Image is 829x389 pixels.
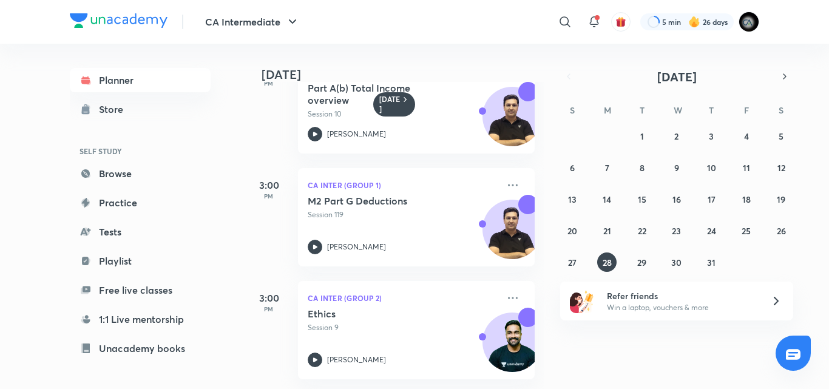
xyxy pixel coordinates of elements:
button: July 3, 2025 [702,126,721,146]
abbr: July 15, 2025 [638,194,646,205]
abbr: July 18, 2025 [742,194,751,205]
button: July 26, 2025 [771,221,791,240]
button: July 15, 2025 [632,189,652,209]
button: July 25, 2025 [737,221,756,240]
h6: [DATE] [379,95,401,114]
a: Planner [70,68,211,92]
p: Win a laptop, vouchers & more [607,302,756,313]
p: PM [245,192,293,200]
p: [PERSON_NAME] [327,354,386,365]
button: July 4, 2025 [737,126,756,146]
abbr: July 1, 2025 [640,130,644,142]
abbr: July 11, 2025 [743,162,750,174]
button: July 31, 2025 [702,252,721,272]
abbr: July 29, 2025 [637,257,646,268]
abbr: Monday [604,104,611,116]
abbr: July 14, 2025 [603,194,611,205]
h5: Ethics [308,308,459,320]
p: Session 10 [308,109,498,120]
abbr: July 12, 2025 [777,162,785,174]
h5: 3:00 [245,178,293,192]
button: July 23, 2025 [667,221,686,240]
abbr: July 8, 2025 [640,162,645,174]
button: July 9, 2025 [667,158,686,177]
img: Avatar [483,319,541,377]
button: July 27, 2025 [563,252,582,272]
abbr: July 16, 2025 [672,194,681,205]
button: July 14, 2025 [597,189,617,209]
abbr: July 27, 2025 [568,257,577,268]
h6: Refer friends [607,289,756,302]
abbr: Saturday [779,104,783,116]
abbr: July 30, 2025 [671,257,682,268]
button: July 22, 2025 [632,221,652,240]
h5: Part A(b) Total Income overview [308,82,459,106]
button: CA Intermediate [198,10,307,34]
abbr: July 9, 2025 [674,162,679,174]
button: July 7, 2025 [597,158,617,177]
abbr: Wednesday [674,104,682,116]
button: July 17, 2025 [702,189,721,209]
div: Store [99,102,130,117]
button: July 8, 2025 [632,158,652,177]
abbr: Friday [744,104,749,116]
img: avatar [615,16,626,27]
p: [PERSON_NAME] [327,242,386,252]
img: referral [570,289,594,313]
button: July 13, 2025 [563,189,582,209]
button: July 5, 2025 [771,126,791,146]
abbr: Tuesday [640,104,645,116]
p: CA Inter (Group 2) [308,291,498,305]
abbr: July 25, 2025 [742,225,751,237]
a: Free live classes [70,278,211,302]
abbr: Sunday [570,104,575,116]
abbr: July 20, 2025 [567,225,577,237]
h6: SELF STUDY [70,141,211,161]
abbr: July 23, 2025 [672,225,681,237]
h5: M2 Part G Deductions [308,195,459,207]
button: July 24, 2025 [702,221,721,240]
button: July 12, 2025 [771,158,791,177]
abbr: July 28, 2025 [603,257,612,268]
a: Playlist [70,249,211,273]
a: Company Logo [70,13,167,31]
img: Avatar [483,93,541,152]
button: [DATE] [577,68,776,85]
h5: 3:00 [245,291,293,305]
button: July 16, 2025 [667,189,686,209]
p: PM [245,305,293,313]
h4: [DATE] [262,67,547,82]
p: Session 119 [308,209,498,220]
button: July 20, 2025 [563,221,582,240]
button: July 30, 2025 [667,252,686,272]
abbr: July 4, 2025 [744,130,749,142]
img: Company Logo [70,13,167,28]
abbr: July 21, 2025 [603,225,611,237]
button: July 11, 2025 [737,158,756,177]
button: July 29, 2025 [632,252,652,272]
abbr: July 10, 2025 [707,162,716,174]
p: CA Inter (Group 1) [308,178,498,192]
button: avatar [611,12,631,32]
p: Session 9 [308,322,498,333]
abbr: Thursday [709,104,714,116]
a: 1:1 Live mentorship [70,307,211,331]
abbr: July 19, 2025 [777,194,785,205]
abbr: July 24, 2025 [707,225,716,237]
button: July 6, 2025 [563,158,582,177]
abbr: July 17, 2025 [708,194,716,205]
img: Avatar [483,206,541,265]
img: poojita Agrawal [739,12,759,32]
abbr: July 22, 2025 [638,225,646,237]
abbr: July 26, 2025 [777,225,786,237]
button: July 1, 2025 [632,126,652,146]
a: Store [70,97,211,121]
abbr: July 3, 2025 [709,130,714,142]
button: July 19, 2025 [771,189,791,209]
abbr: July 2, 2025 [674,130,678,142]
a: Practice [70,191,211,215]
img: streak [688,16,700,28]
abbr: July 13, 2025 [568,194,577,205]
abbr: July 7, 2025 [605,162,609,174]
a: Browse [70,161,211,186]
